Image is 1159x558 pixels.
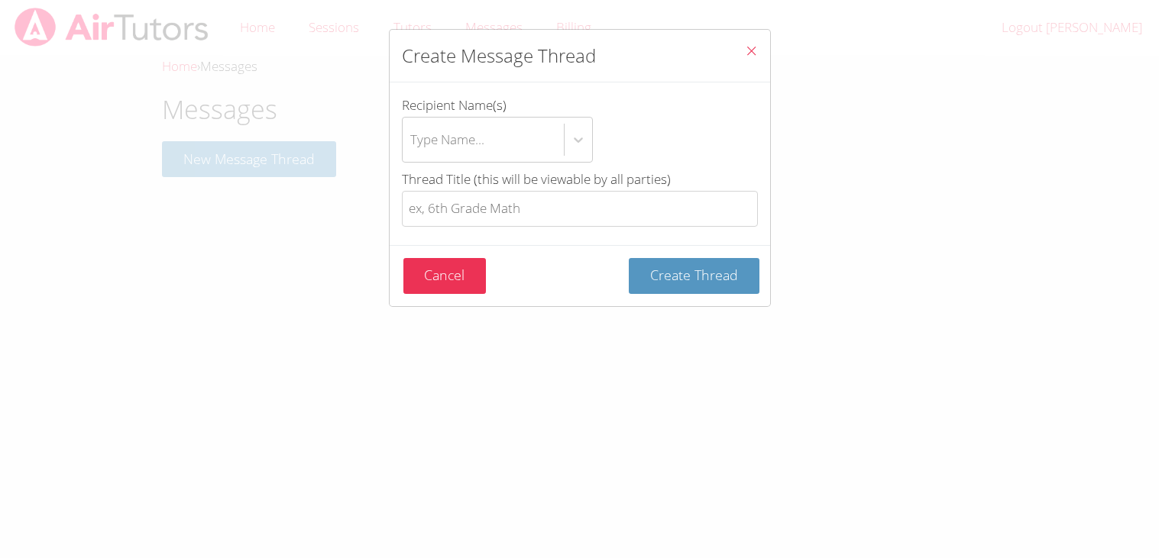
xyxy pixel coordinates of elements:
[403,258,487,294] button: Cancel
[410,128,484,150] div: Type Name...
[733,30,770,76] button: Close
[402,96,507,114] span: Recipient Name(s)
[650,266,738,284] span: Create Thread
[402,170,671,188] span: Thread Title (this will be viewable by all parties)
[402,42,596,69] h2: Create Message Thread
[410,122,412,157] input: Recipient Name(s)Type Name...
[629,258,759,294] button: Create Thread
[402,191,758,227] input: Thread Title (this will be viewable by all parties)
